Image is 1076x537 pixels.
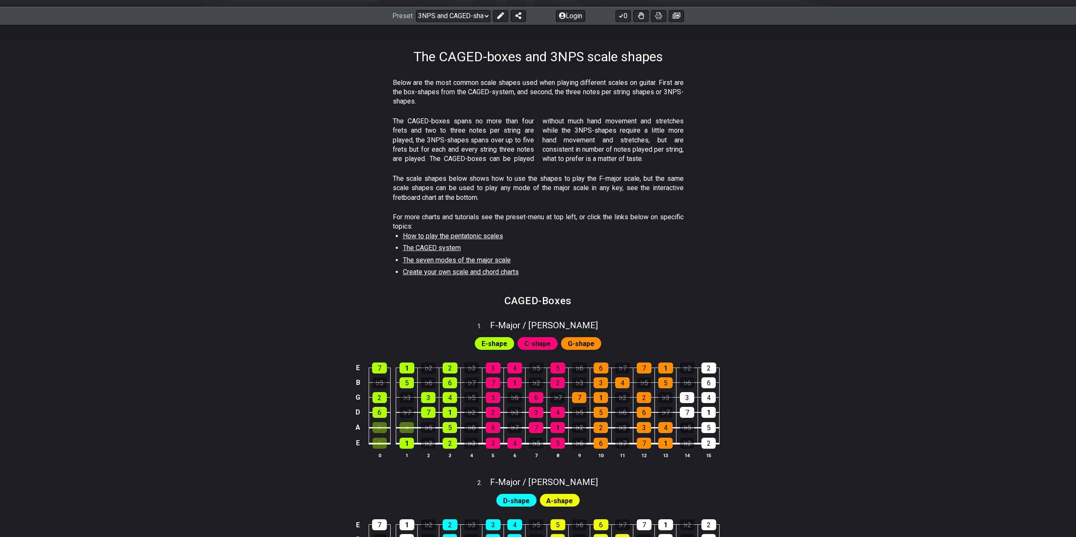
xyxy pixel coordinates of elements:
[353,518,363,532] td: E
[443,438,457,449] div: 2
[637,363,652,373] div: 7
[658,377,673,388] div: 5
[676,451,698,460] th: 14
[524,338,551,350] span: First enable full edit mode to edit
[443,407,457,418] div: 1
[486,363,501,373] div: 3
[403,268,519,276] span: Create your own scale and chord charts
[421,407,435,418] div: 7
[464,392,479,403] div: ♭5
[400,438,414,449] div: 1
[550,519,565,530] div: 5
[353,405,363,420] td: D
[680,422,694,433] div: ♭5
[493,10,508,22] button: Edit Preset
[658,519,673,530] div: 1
[612,451,633,460] th: 11
[633,10,649,22] button: Toggle Dexterity for all fretkits
[550,438,565,449] div: 5
[443,422,457,433] div: 5
[396,451,418,460] th: 1
[529,377,543,388] div: ♭2
[572,407,586,418] div: ♭5
[680,363,695,373] div: ♭2
[550,407,565,418] div: 4
[511,10,526,22] button: Share Preset
[421,363,436,373] div: ♭2
[572,519,587,530] div: ♭6
[504,296,572,305] h2: CAGED-Boxes
[503,495,530,507] span: First enable full edit mode to edit
[680,377,694,388] div: ♭6
[550,422,565,433] div: 1
[369,451,390,460] th: 0
[486,519,501,530] div: 3
[637,422,651,433] div: 3
[590,451,612,460] th: 10
[637,392,651,403] div: 2
[615,407,630,418] div: ♭6
[507,407,522,418] div: ♭3
[443,392,457,403] div: 4
[353,390,363,405] td: G
[486,392,500,403] div: 5
[526,451,547,460] th: 7
[392,12,413,20] span: Preset
[421,392,435,403] div: 3
[637,438,651,449] div: 7
[507,422,522,433] div: ♭7
[490,477,598,487] span: F - Major / [PERSON_NAME]
[393,117,684,164] p: The CAGED-boxes spans no more than four frets and two to three notes per string are played, the 3...
[615,377,630,388] div: 4
[547,451,569,460] th: 8
[443,377,457,388] div: 6
[529,392,543,403] div: 6
[550,392,565,403] div: ♭7
[529,438,543,449] div: ♭5
[701,519,716,530] div: 2
[400,363,414,373] div: 1
[658,438,673,449] div: 1
[546,495,573,507] span: First enable full edit mode to edit
[353,375,363,390] td: B
[651,10,666,22] button: Print
[372,363,387,373] div: 7
[403,232,503,240] span: How to play the pentatonic scales
[464,377,479,388] div: ♭7
[507,363,522,373] div: 4
[482,338,507,350] span: First enable full edit mode to edit
[439,451,461,460] th: 3
[680,407,694,418] div: 7
[701,438,716,449] div: 2
[658,363,673,373] div: 1
[421,422,435,433] div: ♭5
[400,519,414,530] div: 1
[568,338,594,350] span: First enable full edit mode to edit
[403,244,461,252] span: The CAGED system
[669,10,684,22] button: Create image
[421,377,435,388] div: ♭6
[507,392,522,403] div: ♭6
[418,451,439,460] th: 2
[701,407,716,418] div: 1
[464,407,479,418] div: ♭2
[400,422,414,433] div: 4
[615,519,630,530] div: ♭7
[658,407,673,418] div: ♭7
[572,422,586,433] div: ♭2
[372,377,387,388] div: ♭5
[572,363,587,373] div: ♭6
[637,519,652,530] div: 7
[633,451,655,460] th: 12
[421,519,436,530] div: ♭2
[680,438,694,449] div: ♭2
[655,451,676,460] th: 13
[550,363,565,373] div: 5
[507,519,522,530] div: 4
[698,451,720,460] th: 15
[477,322,490,331] span: 1 .
[464,438,479,449] div: ♭3
[393,78,684,106] p: Below are the most common scale shapes used when playing different scales on guitar. First are th...
[393,174,684,202] p: The scale shapes below shows how to use the shapes to play the F-major scale, but the same scale ...
[556,10,585,22] button: Login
